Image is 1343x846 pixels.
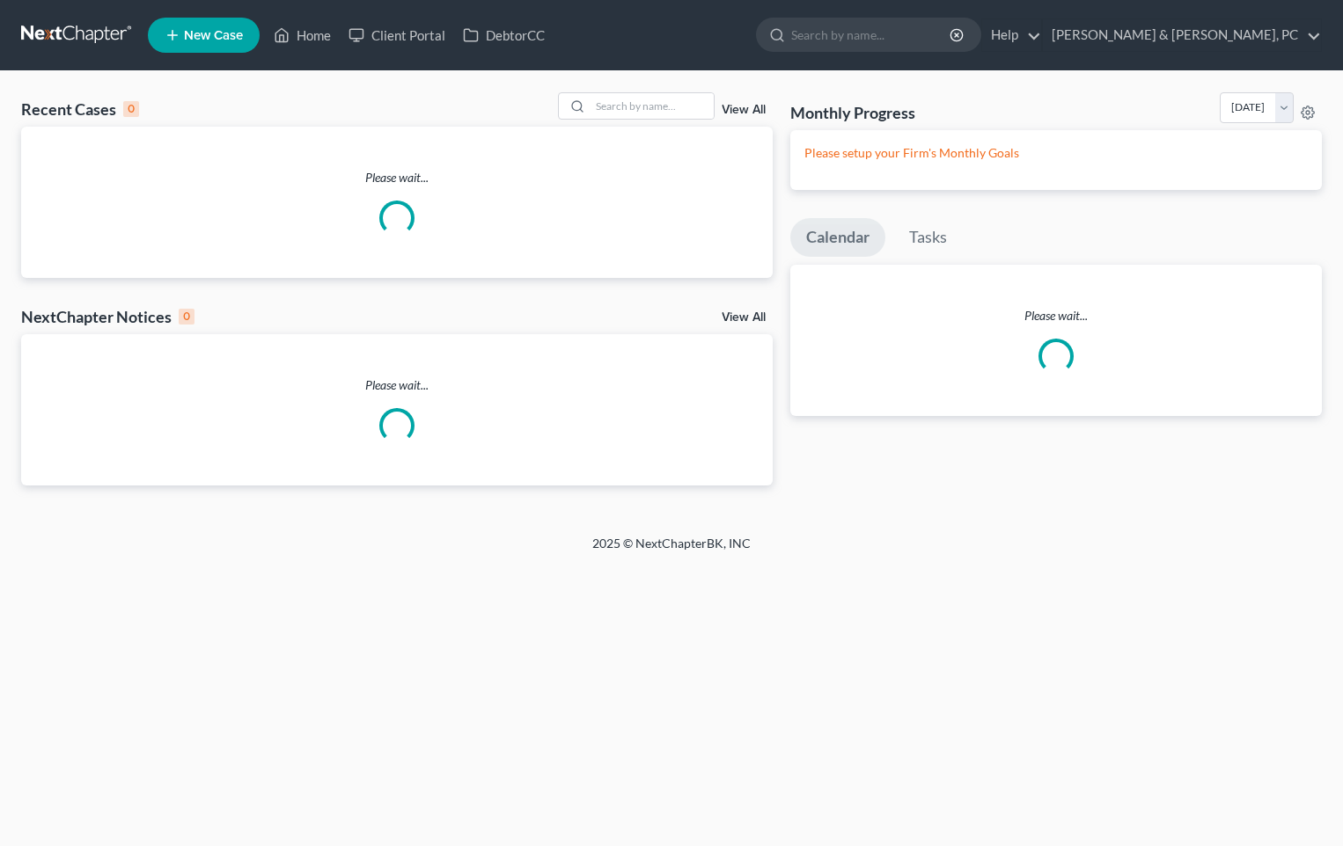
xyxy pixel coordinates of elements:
a: Tasks [893,218,963,257]
a: Help [982,19,1041,51]
p: Please wait... [21,376,773,394]
div: 0 [179,309,194,325]
a: View All [722,311,766,324]
a: [PERSON_NAME] & [PERSON_NAME], PC [1043,19,1321,51]
p: Please wait... [21,169,773,186]
div: 2025 © NextChapterBK, INC [170,535,1173,566]
p: Please setup your Firm's Monthly Goals [804,144,1308,162]
div: Recent Cases [21,98,139,120]
a: DebtorCC [454,19,554,51]
a: View All [722,104,766,116]
a: Client Portal [340,19,454,51]
span: New Case [184,29,243,42]
div: 0 [123,101,139,117]
a: Home [265,19,340,51]
h3: Monthly Progress [790,102,915,123]
input: Search by name... [591,93,714,119]
a: Calendar [790,218,885,257]
input: Search by name... [791,18,952,51]
div: NextChapter Notices [21,306,194,327]
p: Please wait... [790,307,1322,325]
